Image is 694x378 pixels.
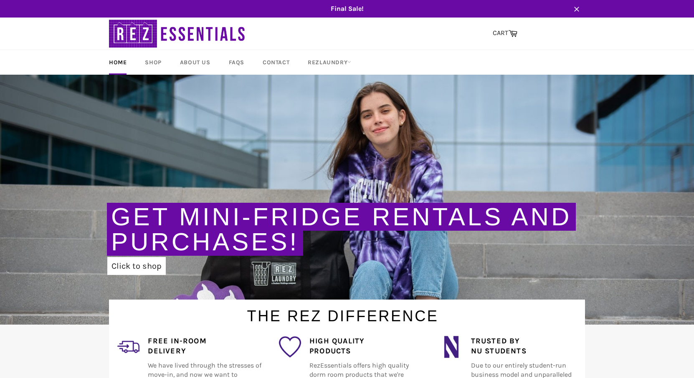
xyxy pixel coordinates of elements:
a: Get Mini-Fridge Rentals and Purchases! [111,203,572,256]
h4: Free In-Room Delivery [148,336,262,357]
img: northwestern_wildcats_tiny.png [440,336,462,358]
h1: The Rez Difference [101,300,585,327]
a: CART [489,25,522,42]
h4: Trusted by NU Students [471,336,585,357]
a: Home [101,50,135,75]
img: favorite_1.png [279,336,301,358]
h4: High Quality Products [309,336,423,357]
img: delivery_2.png [117,336,139,358]
a: Shop [137,50,170,75]
span: Final Sale! [101,4,593,13]
a: FAQs [220,50,253,75]
a: RezLaundry [299,50,360,75]
img: RezEssentials [109,18,247,50]
a: Contact [254,50,298,75]
a: Click to shop [107,257,166,275]
a: About Us [172,50,219,75]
